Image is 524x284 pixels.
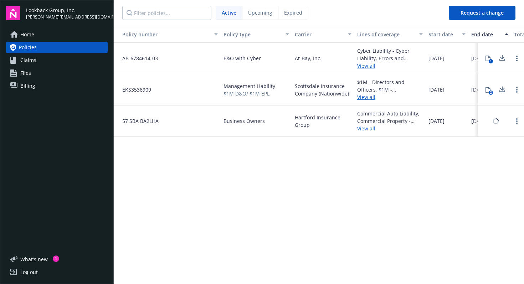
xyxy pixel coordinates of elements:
[295,82,351,97] span: Scottsdale Insurance Company (Nationwide)
[6,29,108,40] a: Home
[449,6,515,20] button: Request a change
[481,83,495,97] button: 2
[53,254,59,260] div: 1
[224,117,265,125] span: Business Owners
[224,82,275,90] span: Management Liability
[6,67,108,79] a: Files
[6,255,59,263] button: What's new1
[357,62,423,69] a: View all
[426,26,468,43] button: Start date
[6,42,108,53] a: Policies
[292,26,354,43] button: Carrier
[357,31,415,38] div: Lines of coverage
[295,31,344,38] div: Carrier
[20,255,48,263] span: What ' s new
[513,86,521,94] a: Open options
[117,31,210,38] div: Toggle SortBy
[284,9,302,16] span: Expired
[513,117,521,125] a: Open options
[26,6,108,14] span: Lookback Group, Inc.
[224,55,261,62] span: E&O with Cyber
[428,31,458,38] div: Start date
[20,267,38,278] div: Log out
[357,125,423,132] a: View all
[221,26,292,43] button: Policy type
[471,55,487,62] span: [DATE]
[428,86,445,93] span: [DATE]
[224,90,275,97] span: $1M D&O/ $1M EPL
[20,80,35,92] span: Billing
[117,117,159,125] span: 57 SBA BA2LHA
[471,117,487,125] span: [DATE]
[122,6,211,20] input: Filter policies...
[6,80,108,92] a: Billing
[357,110,423,125] div: Commercial Auto Liability, Commercial Property - Commercial Property, General Liability - General...
[489,91,493,95] div: 2
[357,47,423,62] div: Cyber Liability - Cyber Liability, Errors and Omissions
[295,55,322,62] span: At-Bay, Inc.
[26,6,108,20] button: Lookback Group, Inc.[PERSON_NAME][EMAIL_ADDRESS][DOMAIN_NAME]
[471,86,487,93] span: [DATE]
[295,114,351,129] span: Hartford Insurance Group
[20,67,31,79] span: Files
[20,29,34,40] span: Home
[26,14,108,20] span: [PERSON_NAME][EMAIL_ADDRESS][DOMAIN_NAME]
[117,31,210,38] div: Policy number
[6,6,20,20] img: navigator-logo.svg
[468,26,511,43] button: End date
[6,55,108,66] a: Claims
[354,26,426,43] button: Lines of coverage
[117,55,158,62] span: AB-6784614-03
[222,9,236,16] span: Active
[481,51,495,66] button: 1
[117,86,151,93] span: EKS3536909
[428,117,445,125] span: [DATE]
[428,55,445,62] span: [DATE]
[224,31,281,38] div: Policy type
[357,93,423,101] a: View all
[248,9,272,16] span: Upcoming
[471,31,500,38] div: End date
[19,42,37,53] span: Policies
[489,59,493,63] div: 1
[357,78,423,93] div: $1M - Directors and Officers, $1M - Employment Practices Liability
[20,55,36,66] span: Claims
[513,54,521,63] a: Open options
